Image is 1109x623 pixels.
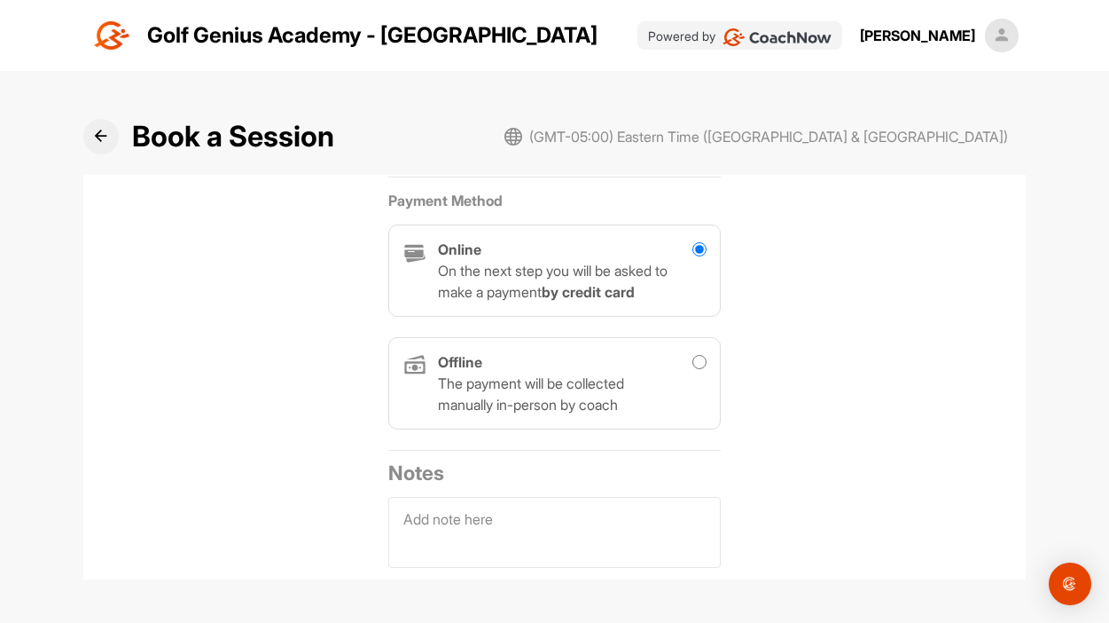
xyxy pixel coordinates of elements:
[438,241,481,258] strong: Online
[648,27,715,45] p: Powered by
[402,241,427,265] img: Online payment
[722,28,832,46] img: CoachNow
[132,115,334,158] h2: Book a Session
[438,260,679,303] p: On the next step you will be asked to make a payment
[860,25,975,46] div: [PERSON_NAME]
[504,128,522,146] img: svg+xml;base64,PHN2ZyB3aWR0aD0iMjAiIGhlaWdodD0iMjAiIHZpZXdCb3g9IjAgMCAyMCAyMCIgZmlsbD0ibm9uZSIgeG...
[529,126,1008,147] span: (GMT-05:00) Eastern Time ([GEOGRAPHIC_DATA] & [GEOGRAPHIC_DATA])
[402,353,427,378] img: Offline icon
[438,353,482,371] strong: Offline
[985,19,1019,52] img: square_default-ef6cabf814de5a2bf16c804365e32c732080f9872bdf737d349900a9daf73cf9.png
[388,192,721,210] h2: Payment Method
[438,373,679,415] p: The payment will be collected manually in-person by coach
[90,14,133,57] img: logo
[147,20,597,51] p: Golf Genius Academy - [GEOGRAPHIC_DATA]
[542,283,635,301] strong: by credit card
[388,458,721,488] h2: Notes
[1049,563,1091,605] div: Open Intercom Messenger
